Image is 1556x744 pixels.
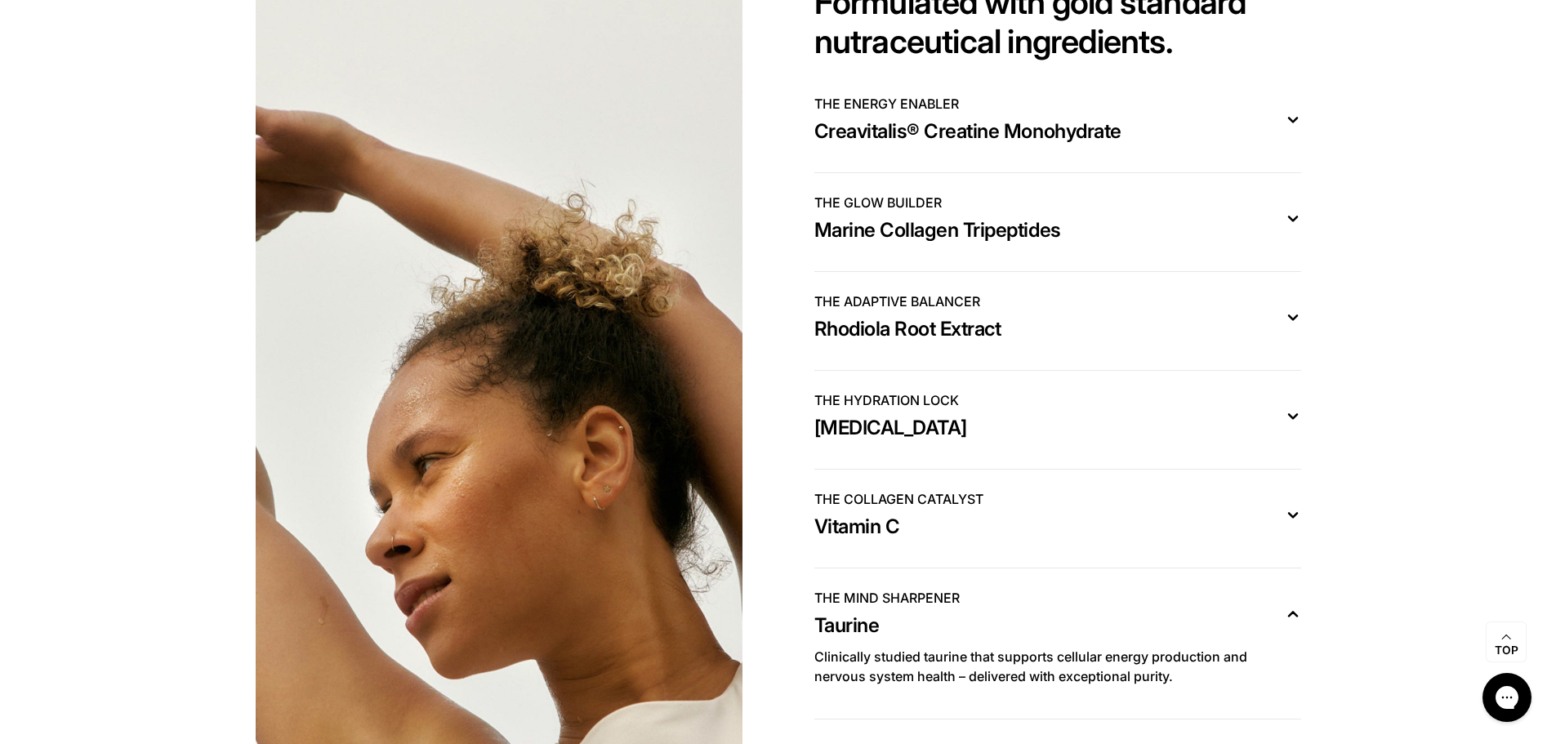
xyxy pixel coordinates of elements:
span: Vitamin C [814,514,900,540]
p: Clinically studied taurine that supports cellular energy production and nervous system health – d... [814,647,1301,686]
span: THE ADAPTIVE BALANCER [814,292,980,311]
span: Creavitalis® Creatine Monohydrate [814,118,1121,145]
button: THE ADAPTIVE BALANCER Rhodiola Root Extract [814,292,1301,350]
span: THE ENERGY ENABLER [814,94,959,114]
span: THE MIND SHARPENER [814,588,960,608]
span: THE HYDRATION LOCK [814,390,959,410]
span: [MEDICAL_DATA] [814,415,967,441]
button: THE HYDRATION LOCK [MEDICAL_DATA] [814,390,1301,449]
button: THE ENERGY ENABLER Creavitalis® Creatine Monohydrate [814,94,1301,153]
span: Marine Collagen Tripeptides [814,217,1061,243]
div: THE MIND SHARPENER Taurine [814,647,1301,699]
span: Rhodiola Root Extract [814,316,1001,342]
button: THE GLOW BUILDER Marine Collagen Tripeptides [814,193,1301,252]
span: Taurine [814,613,880,639]
button: THE MIND SHARPENER Taurine [814,588,1301,647]
button: THE COLLAGEN CATALYST Vitamin C [814,489,1301,548]
span: Top [1495,644,1518,658]
span: THE GLOW BUILDER [814,193,942,212]
span: THE COLLAGEN CATALYST [814,489,983,509]
iframe: Gorgias live chat messenger [1474,667,1540,728]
